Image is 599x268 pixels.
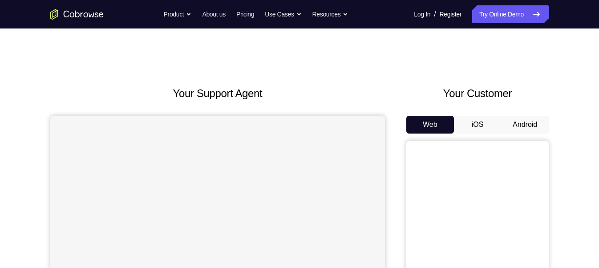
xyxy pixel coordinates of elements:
[312,5,348,23] button: Resources
[406,85,549,102] h2: Your Customer
[164,5,192,23] button: Product
[236,5,254,23] a: Pricing
[50,85,385,102] h2: Your Support Agent
[202,5,225,23] a: About us
[472,5,549,23] a: Try Online Demo
[50,9,104,20] a: Go to the home page
[440,5,461,23] a: Register
[414,5,430,23] a: Log In
[265,5,301,23] button: Use Cases
[406,116,454,134] button: Web
[501,116,549,134] button: Android
[434,9,436,20] span: /
[454,116,502,134] button: iOS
